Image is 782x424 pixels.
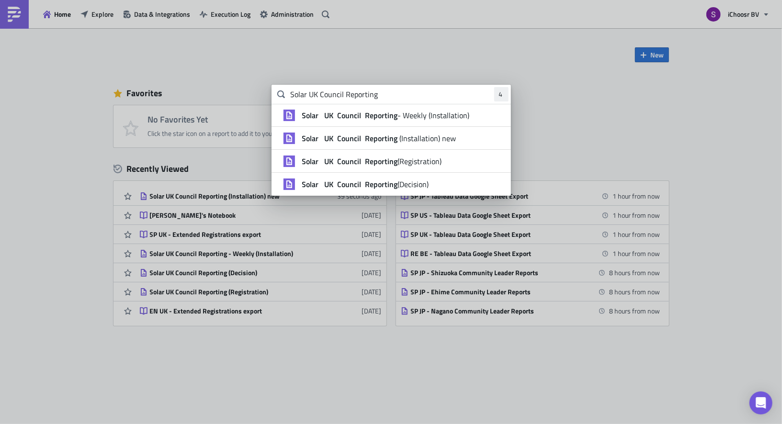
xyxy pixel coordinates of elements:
[323,179,334,190] strong: UK
[323,156,334,167] strong: UK
[323,133,334,144] strong: UK
[363,156,398,167] strong: Reporting
[336,179,362,190] strong: Council
[336,133,362,144] strong: Council
[363,110,398,121] strong: Reporting
[302,179,321,190] strong: Solar
[499,89,504,99] span: 4
[272,85,511,104] input: Search for reports...
[302,156,442,166] span: (Registration)
[749,391,772,414] div: Open Intercom Messenger
[336,110,362,121] strong: Council
[302,179,429,189] span: (Decision)
[363,133,400,144] strong: Reporting
[323,110,334,121] strong: UK
[302,134,456,143] span: (Installation) new
[302,156,321,167] strong: Solar
[302,133,321,144] strong: Solar
[302,111,470,120] span: - Weekly (Installation)
[363,179,398,190] strong: Reporting
[336,156,362,167] strong: Council
[302,110,321,121] strong: Solar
